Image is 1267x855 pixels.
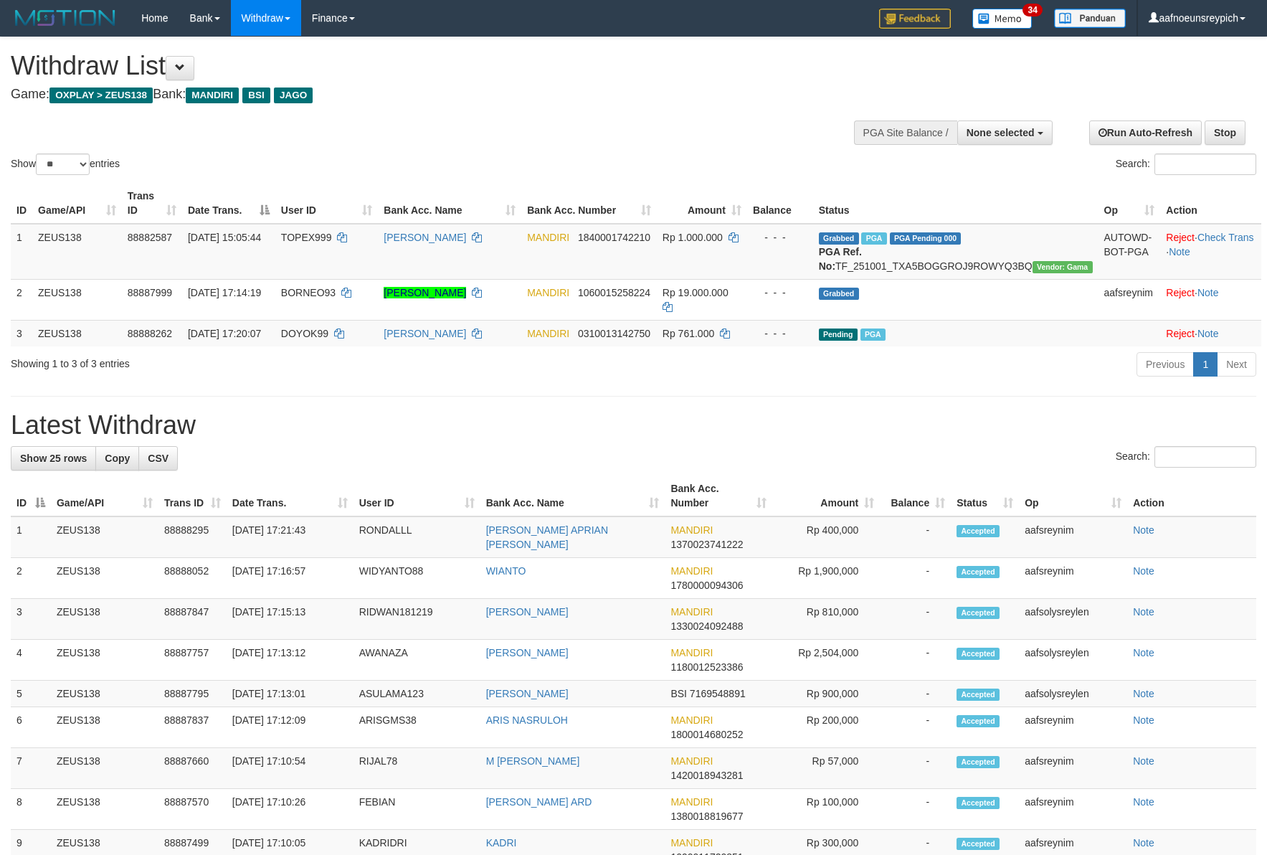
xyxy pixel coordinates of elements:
[353,707,480,748] td: ARISGMS38
[32,279,122,320] td: ZEUS138
[1197,232,1254,243] a: Check Trans
[486,755,580,767] a: M [PERSON_NAME]
[353,789,480,830] td: FEBIAN
[148,453,169,464] span: CSV
[227,707,353,748] td: [DATE] 17:12:09
[527,287,569,298] span: MANDIRI
[957,756,1000,768] span: Accepted
[967,127,1035,138] span: None selected
[521,183,657,224] th: Bank Acc. Number: activate to sort column ascending
[1133,524,1154,536] a: Note
[1133,755,1154,767] a: Note
[158,748,227,789] td: 88887660
[880,640,951,681] td: -
[20,453,87,464] span: Show 25 rows
[670,606,713,618] span: MANDIRI
[384,328,466,339] a: [PERSON_NAME]
[670,565,713,577] span: MANDIRI
[1160,279,1261,320] td: ·
[527,328,569,339] span: MANDIRI
[11,320,32,346] td: 3
[275,183,378,224] th: User ID: activate to sort column ascending
[670,714,713,726] span: MANDIRI
[11,183,32,224] th: ID
[51,681,158,707] td: ZEUS138
[486,524,608,550] a: [PERSON_NAME] APRIAN [PERSON_NAME]
[1136,352,1194,377] a: Previous
[51,640,158,681] td: ZEUS138
[11,7,120,29] img: MOTION_logo.png
[670,796,713,808] span: MANDIRI
[578,287,650,298] span: Copy 1060015258224 to clipboard
[663,287,729,298] span: Rp 19.000.000
[772,681,880,707] td: Rp 900,000
[1197,328,1219,339] a: Note
[11,446,96,471] a: Show 25 rows
[384,232,466,243] a: [PERSON_NAME]
[11,599,51,640] td: 3
[1019,516,1127,558] td: aafsreynim
[353,748,480,789] td: RIJAL78
[353,640,480,681] td: AWANAZA
[11,279,32,320] td: 2
[11,558,51,599] td: 2
[353,558,480,599] td: WIDYANTO88
[486,565,526,577] a: WIANTO
[670,539,743,550] span: Copy 1370023741222 to clipboard
[51,707,158,748] td: ZEUS138
[11,153,120,175] label: Show entries
[1133,837,1154,849] a: Note
[227,748,353,789] td: [DATE] 17:10:54
[880,558,951,599] td: -
[51,558,158,599] td: ZEUS138
[49,88,153,103] span: OXPLAY > ZEUS138
[227,599,353,640] td: [DATE] 17:15:13
[11,640,51,681] td: 4
[486,796,592,808] a: [PERSON_NAME] ARD
[32,320,122,346] td: ZEUS138
[1169,246,1190,258] a: Note
[772,516,880,558] td: Rp 400,000
[1160,224,1261,280] td: · ·
[819,232,859,245] span: Grabbed
[670,729,743,740] span: Copy 1800014680252 to clipboard
[11,351,517,371] div: Showing 1 to 3 of 3 entries
[1166,232,1195,243] a: Reject
[1019,707,1127,748] td: aafsreynim
[1116,153,1256,175] label: Search:
[51,789,158,830] td: ZEUS138
[486,837,517,849] a: KADRI
[890,232,962,245] span: PGA Pending
[1098,279,1161,320] td: aafsreynim
[951,476,1019,516] th: Status: activate to sort column ascending
[378,183,521,224] th: Bank Acc. Name: activate to sort column ascending
[1019,599,1127,640] td: aafsolysreylen
[861,232,886,245] span: Marked by aafnoeunsreypich
[813,224,1098,280] td: TF_251001_TXA5BOGGROJ9ROWYQ3BQ
[772,476,880,516] th: Amount: activate to sort column ascending
[486,688,569,699] a: [PERSON_NAME]
[1019,748,1127,789] td: aafsreynim
[670,770,743,781] span: Copy 1420018943281 to clipboard
[670,755,713,767] span: MANDIRI
[880,681,951,707] td: -
[486,647,569,658] a: [PERSON_NAME]
[1089,121,1202,145] a: Run Auto-Refresh
[747,183,813,224] th: Balance
[1154,446,1256,468] input: Search:
[158,640,227,681] td: 88887757
[670,811,743,822] span: Copy 1380018819677 to clipboard
[32,224,122,280] td: ZEUS138
[663,232,723,243] span: Rp 1.000.000
[670,837,713,849] span: MANDIRI
[227,640,353,681] td: [DATE] 17:13:12
[188,287,261,298] span: [DATE] 17:14:19
[1154,153,1256,175] input: Search:
[772,640,880,681] td: Rp 2,504,000
[281,328,328,339] span: DOYOK99
[353,476,480,516] th: User ID: activate to sort column ascending
[527,232,569,243] span: MANDIRI
[819,329,858,341] span: Pending
[1166,328,1195,339] a: Reject
[880,516,951,558] td: -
